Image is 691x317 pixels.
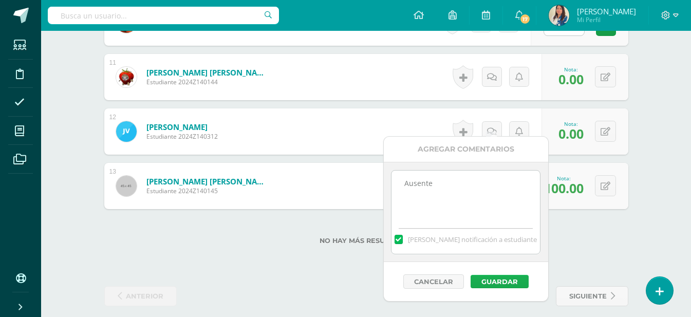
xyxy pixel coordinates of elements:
[146,132,218,141] span: Estudiante 2024Z140312
[558,70,584,88] span: 0.00
[577,15,636,24] span: Mi Perfil
[146,67,270,78] a: [PERSON_NAME] [PERSON_NAME]
[408,235,537,244] span: [PERSON_NAME] notificación a estudiante
[519,13,531,25] span: 17
[403,274,464,289] button: Cancelar
[549,5,569,26] img: e7d52abd4fb20d6f072f611272e178c7.png
[558,120,584,127] div: Nota:
[471,275,529,288] button: Guardar
[544,179,584,197] span: 100.00
[558,125,584,142] span: 0.00
[556,286,628,306] a: siguiente
[384,137,548,162] div: Agregar Comentarios
[146,122,218,132] a: [PERSON_NAME]
[544,175,584,182] div: Nota:
[146,187,270,195] span: Estudiante 2024Z140145
[146,176,270,187] a: [PERSON_NAME] [PERSON_NAME]
[48,7,279,24] input: Busca un usuario...
[116,176,137,196] img: 45x45
[104,237,628,245] label: No hay más resultados
[558,66,584,73] div: Nota:
[116,121,137,142] img: 1c5fe0fcc0c3b1f8c2169829e4070640.png
[116,67,137,87] img: b34483f3852d725ba0f36b69181a988e.png
[569,287,607,306] span: siguiente
[146,78,270,86] span: Estudiante 2024Z140144
[126,287,163,306] span: anterior
[577,6,636,16] span: [PERSON_NAME]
